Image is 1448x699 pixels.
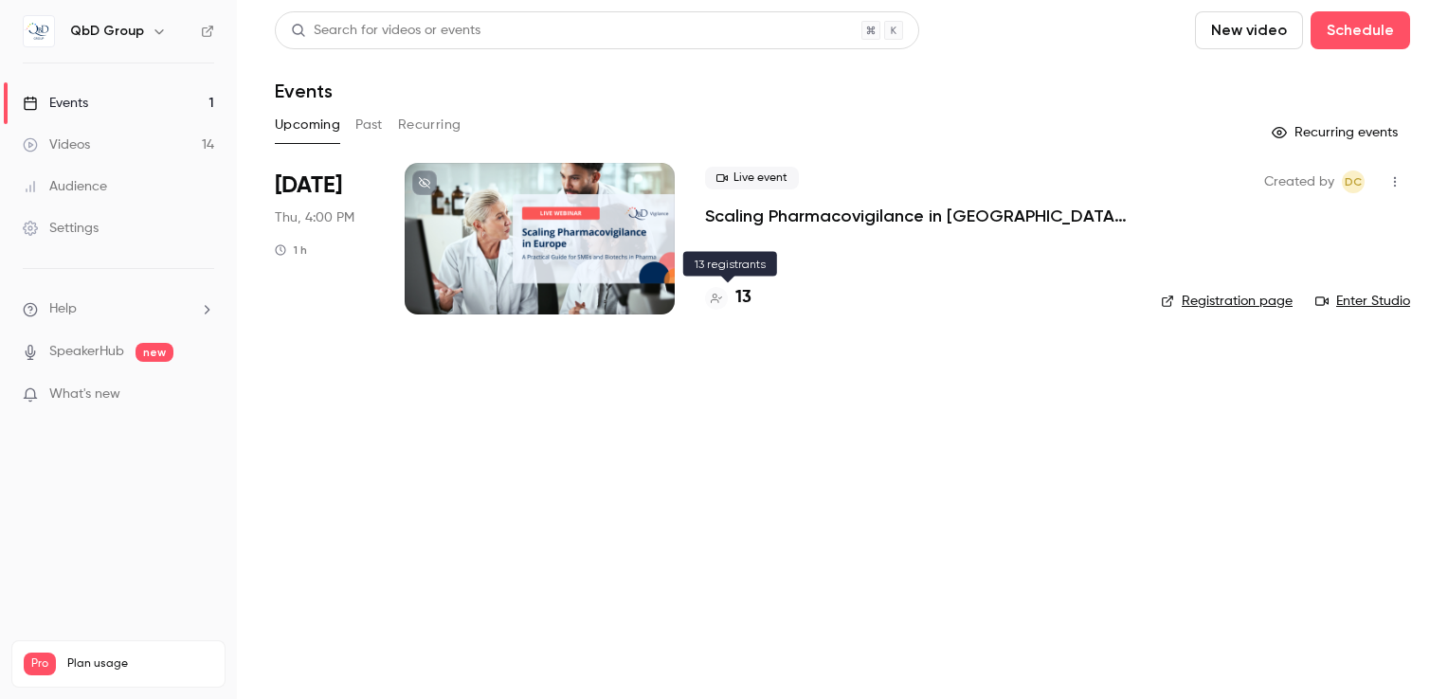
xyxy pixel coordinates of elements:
button: Upcoming [275,110,340,140]
button: Recurring events [1263,117,1410,148]
span: new [136,343,173,362]
span: [DATE] [275,170,342,201]
button: Past [355,110,383,140]
div: Events [23,94,88,113]
span: Live event [705,167,799,189]
div: Audience [23,177,107,196]
div: Nov 13 Thu, 4:00 PM (Europe/Madrid) [275,163,374,314]
a: Scaling Pharmacovigilance in [GEOGRAPHIC_DATA]: A Practical Guide for Pharma SMEs and Biotechs [705,205,1131,227]
a: Enter Studio [1315,292,1410,311]
span: What's new [49,385,120,404]
li: help-dropdown-opener [23,299,214,319]
span: Help [49,299,77,319]
button: New video [1195,11,1303,49]
a: Registration page [1161,292,1293,311]
a: 13 [705,285,751,311]
h4: 13 [735,285,751,311]
span: Plan usage [67,656,213,672]
div: Search for videos or events [291,21,480,41]
iframe: Noticeable Trigger [191,386,214,403]
span: DC [1345,170,1362,193]
a: SpeakerHub [49,342,124,362]
h1: Events [275,80,333,102]
span: Thu, 4:00 PM [275,208,354,227]
span: Created by [1264,170,1334,193]
h6: QbD Group [70,22,144,41]
span: Daniel Cubero [1342,170,1365,193]
div: Videos [23,135,90,154]
div: Settings [23,219,99,238]
button: Schedule [1311,11,1410,49]
button: Recurring [398,110,462,140]
div: 1 h [275,242,307,258]
span: Pro [24,653,56,675]
img: QbD Group [24,16,54,46]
